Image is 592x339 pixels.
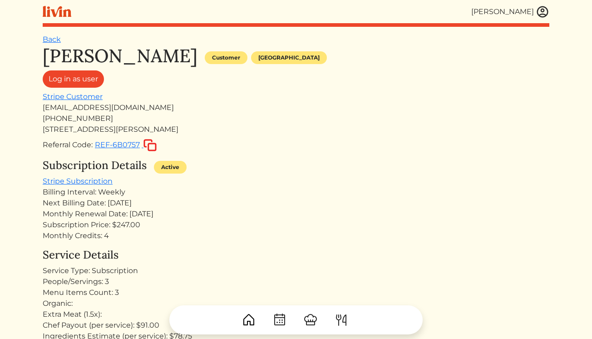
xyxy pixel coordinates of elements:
[334,313,349,327] img: ForkKnife-55491504ffdb50bab0c1e09e7649658475375261d09fd45db06cec23bce548bf.svg
[43,287,549,298] div: Menu Items Count: 3
[272,313,287,327] img: CalendarDots-5bcf9d9080389f2a281d69619e1c85352834be518fbc73d9501aef674afc0d57.svg
[43,6,71,17] img: livin-logo-a0d97d1a881af30f6274990eb6222085a2533c92bbd1e4f22c21b4f0d0e3210c.svg
[143,139,157,151] img: copy-c88c4d5ff2289bbd861d3078f624592c1430c12286b036973db34a3c10e19d95.svg
[43,159,147,172] h4: Subscription Details
[95,140,140,149] span: REF-6B0757
[43,209,549,219] div: Monthly Renewal Date: [DATE]
[43,265,549,276] div: Service Type: Subscription
[242,313,256,327] img: House-9bf13187bcbb5817f509fe5e7408150f90897510c4275e13d0d5fca38e0b5951.svg
[205,51,247,64] div: Customer
[43,113,549,124] div: [PHONE_NUMBER]
[43,35,61,44] a: Back
[303,313,318,327] img: ChefHat-a374fb509e4f37eb0702ca99f5f64f3b6956810f32a249b33092029f8484b388.svg
[43,276,549,287] div: People/Servings: 3
[43,92,103,101] a: Stripe Customer
[471,6,534,17] div: [PERSON_NAME]
[94,139,157,152] button: REF-6B0757
[43,219,549,230] div: Subscription Price: $247.00
[43,230,549,241] div: Monthly Credits: 4
[154,161,187,174] div: Active
[43,198,549,209] div: Next Billing Date: [DATE]
[43,140,93,149] span: Referral Code:
[43,45,197,67] h1: [PERSON_NAME]
[251,51,327,64] div: [GEOGRAPHIC_DATA]
[43,102,549,113] div: [EMAIL_ADDRESS][DOMAIN_NAME]
[43,249,549,262] h4: Service Details
[43,70,104,88] a: Log in as user
[536,5,549,19] img: user_account-e6e16d2ec92f44fc35f99ef0dc9cddf60790bfa021a6ecb1c896eb5d2907b31c.svg
[43,124,549,135] div: [STREET_ADDRESS][PERSON_NAME]
[43,177,113,185] a: Stripe Subscription
[43,187,549,198] div: Billing Interval: Weekly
